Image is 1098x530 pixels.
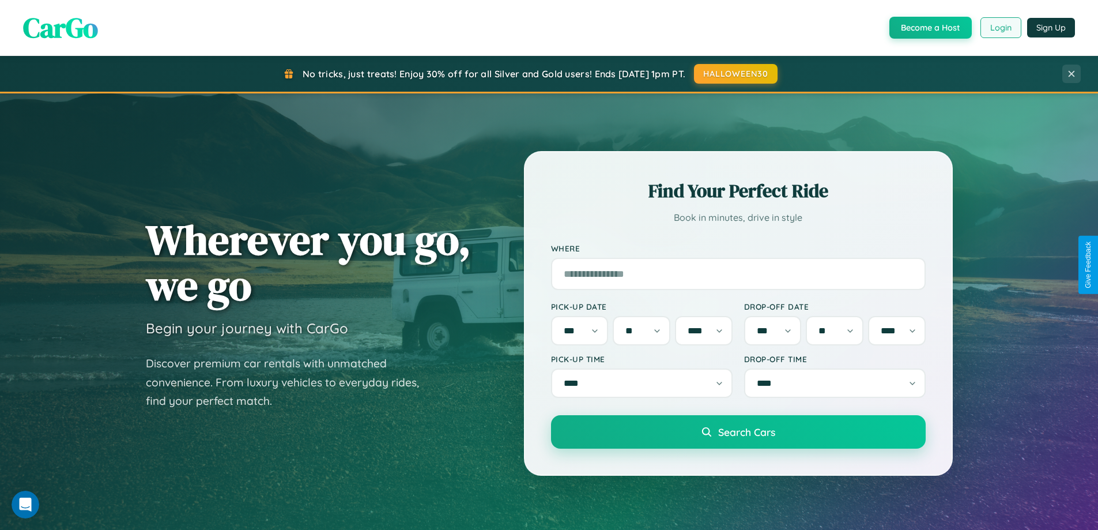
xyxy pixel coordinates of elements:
[551,302,733,311] label: Pick-up Date
[303,68,685,80] span: No tricks, just treats! Enjoy 30% off for all Silver and Gold users! Ends [DATE] 1pm PT.
[980,17,1021,38] button: Login
[551,209,926,226] p: Book in minutes, drive in style
[551,354,733,364] label: Pick-up Time
[146,319,348,337] h3: Begin your journey with CarGo
[1084,242,1092,288] div: Give Feedback
[1027,18,1075,37] button: Sign Up
[744,354,926,364] label: Drop-off Time
[889,17,972,39] button: Become a Host
[718,426,775,438] span: Search Cars
[146,217,471,308] h1: Wherever you go, we go
[551,243,926,253] label: Where
[744,302,926,311] label: Drop-off Date
[23,9,98,47] span: CarGo
[146,354,434,411] p: Discover premium car rentals with unmatched convenience. From luxury vehicles to everyday rides, ...
[551,415,926,449] button: Search Cars
[551,178,926,204] h2: Find Your Perfect Ride
[694,64,778,84] button: HALLOWEEN30
[12,491,39,518] iframe: Intercom live chat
